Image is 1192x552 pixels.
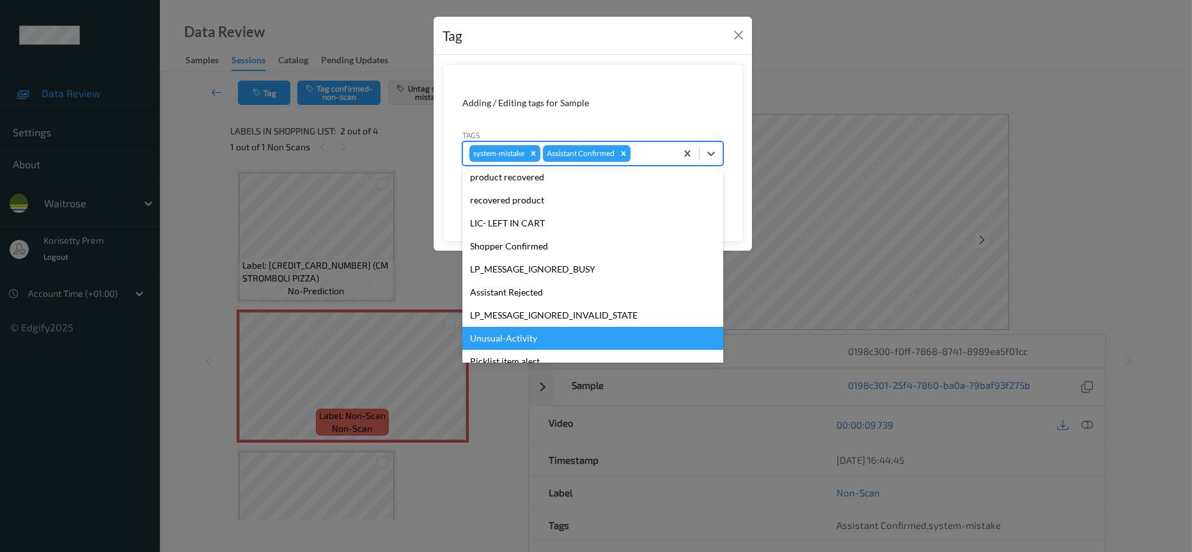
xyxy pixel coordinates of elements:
[462,235,723,258] div: Shopper Confirmed
[462,97,723,109] div: Adding / Editing tags for Sample
[543,145,616,162] div: Assistant Confirmed
[462,281,723,304] div: Assistant Rejected
[462,350,723,373] div: Picklist item alert
[730,26,748,44] button: Close
[443,26,462,46] div: Tag
[462,212,723,235] div: LIC- LEFT IN CART
[462,129,480,141] label: Tags
[462,304,723,327] div: LP_MESSAGE_IGNORED_INVALID_STATE
[616,145,631,162] div: Remove Assistant Confirmed
[462,327,723,350] div: Unusual-Activity
[469,145,526,162] div: system-mistake
[462,189,723,212] div: recovered product
[462,258,723,281] div: LP_MESSAGE_IGNORED_BUSY
[462,166,723,189] div: product recovered
[526,145,540,162] div: Remove system-mistake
